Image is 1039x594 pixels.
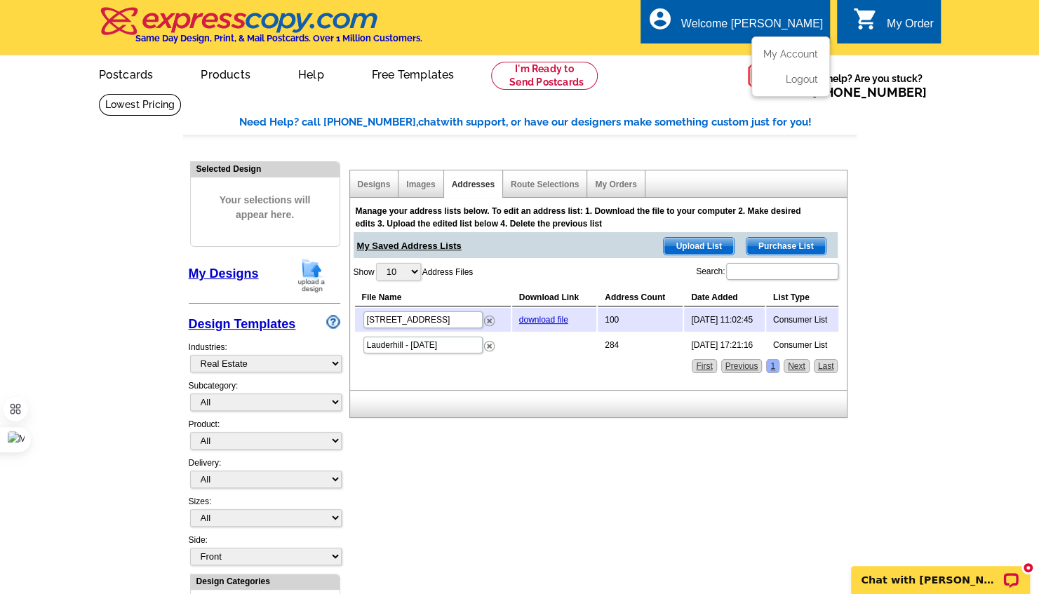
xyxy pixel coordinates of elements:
a: Designs [358,180,391,189]
div: Design Categories [191,574,340,588]
a: First [692,359,716,373]
span: Call [789,85,927,100]
select: ShowAddress Files [376,263,421,281]
span: Need help? Are you stuck? [789,72,934,100]
th: Download Link [512,289,596,306]
a: shopping_cart My Order [853,15,934,33]
a: Free Templates [349,57,477,90]
a: Logout [786,74,818,85]
td: 284 [598,333,683,357]
div: Industries: [189,334,340,379]
span: Purchase List [746,238,826,255]
label: Search: [696,262,840,281]
a: Remove this list [484,313,495,323]
img: delete.png [484,316,495,326]
a: Products [178,57,273,90]
div: My Order [887,18,934,37]
a: My Account [763,48,818,60]
th: Address Count [598,289,683,306]
a: Next [784,359,810,373]
td: [DATE] 17:21:16 [684,333,765,357]
span: Your selections will appear here. [201,179,329,236]
div: Subcategory: [189,379,340,418]
span: My Saved Address Lists [357,232,462,253]
th: List Type [766,289,839,306]
div: Need Help? call [PHONE_NUMBER], with support, or have our designers make something custom just fo... [239,114,857,130]
h4: Same Day Design, Print, & Mail Postcards. Over 1 Million Customers. [135,33,422,43]
div: Selected Design [191,162,340,175]
span: Upload List [664,238,733,255]
iframe: LiveChat chat widget [842,550,1039,594]
a: Previous [721,359,763,373]
span: chat [418,116,441,128]
a: Addresses [452,180,495,189]
img: design-wizard-help-icon.png [326,315,340,329]
a: download file [519,315,568,325]
label: Show Address Files [354,262,474,282]
a: Last [814,359,838,373]
td: Consumer List [766,333,839,357]
a: My Designs [189,266,259,281]
img: delete.png [484,341,495,351]
a: Same Day Design, Print, & Mail Postcards. Over 1 Million Customers. [99,17,422,43]
a: Postcards [76,57,176,90]
a: Design Templates [189,317,296,331]
input: Search: [726,263,838,280]
a: Remove this list [484,338,495,348]
a: [PHONE_NUMBER] [812,85,927,100]
img: help [747,55,789,96]
div: Product: [189,418,340,457]
i: shopping_cart [853,6,878,32]
div: Manage your address lists below. To edit an address list: 1. Download the file to your computer 2... [356,205,812,230]
td: Consumer List [766,308,839,332]
a: My Orders [595,180,636,189]
td: 100 [598,308,683,332]
th: Date Added [684,289,765,306]
a: Help [276,57,347,90]
img: upload-design [293,257,330,293]
div: Side: [189,534,340,567]
div: Delivery: [189,457,340,495]
a: Route Selections [511,180,579,189]
i: account_circle [648,6,673,32]
a: Images [406,180,435,189]
a: 1 [766,359,779,373]
th: File Name [355,289,511,306]
td: [DATE] 11:02:45 [684,308,765,332]
div: Sizes: [189,495,340,534]
div: Welcome [PERSON_NAME] [681,18,823,37]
